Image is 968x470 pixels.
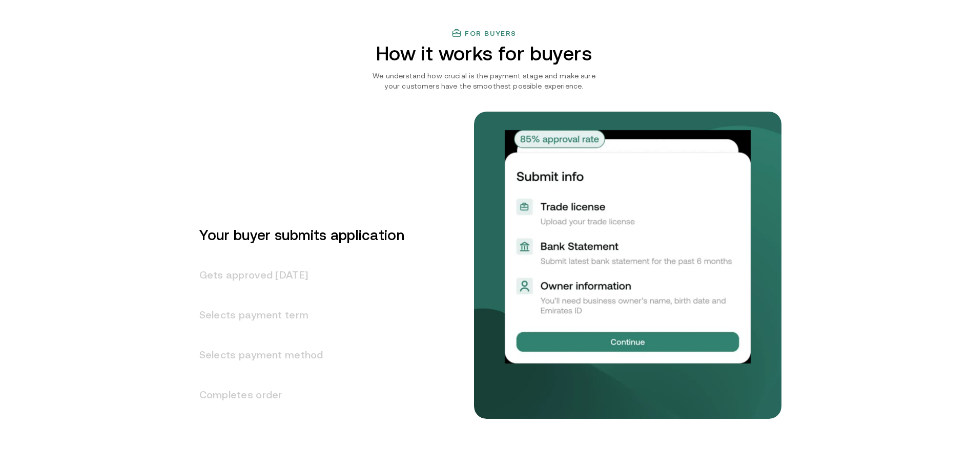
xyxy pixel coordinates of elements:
h3: Selects payment method [187,335,404,375]
h2: How it works for buyers [335,42,633,65]
img: Your buyer submits application [505,130,751,364]
h3: Completes order [187,375,404,415]
h3: Selects payment term [187,295,404,335]
h3: Your buyer submits application [187,215,404,255]
h3: For buyers [465,29,517,37]
img: finance [451,28,462,38]
p: We understand how crucial is the payment stage and make sure your customers have the smoothest po... [368,71,601,91]
h3: Gets approved [DATE] [187,255,404,295]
